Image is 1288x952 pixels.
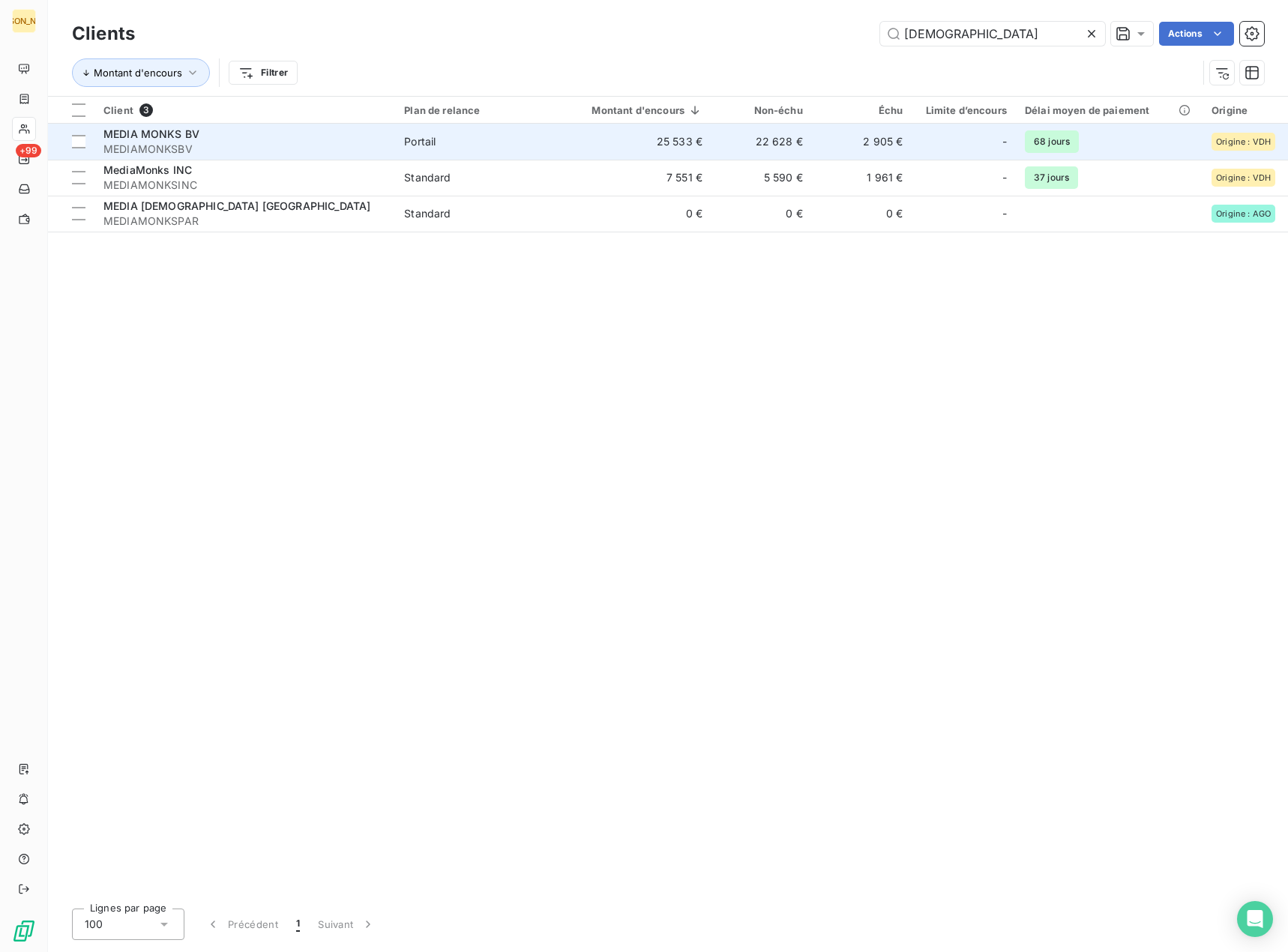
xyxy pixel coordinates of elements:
td: 0 € [711,196,812,232]
div: Limite d’encours [921,104,1007,116]
span: MEDIAMONKSINC [103,178,386,193]
span: - [1002,134,1007,149]
td: 0 € [812,196,912,232]
h3: Clients [72,20,135,47]
span: Client [103,104,133,116]
button: Filtrer [229,61,298,85]
div: Standard [404,206,451,221]
button: Montant d'encours [72,58,210,87]
div: Montant d'encours [568,104,702,116]
span: +99 [16,144,41,157]
div: Non-échu [720,104,803,116]
span: Origine : VDH [1216,137,1271,146]
td: 2 905 € [812,124,912,160]
input: Rechercher [880,22,1105,46]
span: - [1002,170,1007,185]
span: 1 [296,917,300,932]
span: - [1002,206,1007,221]
span: Montant d'encours [94,67,182,79]
img: Logo LeanPay [12,919,36,943]
button: Actions [1159,22,1234,46]
span: MediaMonks INC [103,163,192,176]
td: 5 590 € [711,160,812,196]
span: 68 jours [1025,130,1079,153]
span: 100 [85,917,103,932]
span: MEDIA MONKS BV [103,127,199,140]
div: Portail [404,134,436,149]
td: 0 € [559,196,711,232]
span: Origine : AGO [1216,209,1271,218]
div: Origine [1212,104,1279,116]
div: Échu [821,104,903,116]
td: 25 533 € [559,124,711,160]
td: 7 551 € [559,160,711,196]
td: 22 628 € [711,124,812,160]
span: MEDIAMONKSBV [103,142,386,157]
span: 3 [139,103,153,117]
span: Origine : VDH [1216,173,1271,182]
div: [PERSON_NAME] [12,9,36,33]
span: MEDIA [DEMOGRAPHIC_DATA] [GEOGRAPHIC_DATA] [103,199,370,212]
div: Plan de relance [404,104,549,116]
div: Standard [404,170,451,185]
button: Suivant [309,909,385,940]
span: MEDIAMONKSPAR [103,214,386,229]
span: 37 jours [1025,166,1078,189]
button: 1 [287,909,309,940]
div: Délai moyen de paiement [1025,104,1194,116]
div: Open Intercom Messenger [1237,901,1273,937]
td: 1 961 € [812,160,912,196]
button: Précédent [196,909,287,940]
